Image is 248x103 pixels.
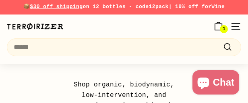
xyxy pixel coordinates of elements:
strong: 12pack [149,4,169,10]
span: $30 off shipping [30,4,83,10]
span: 1 [223,26,225,32]
inbox-online-store-chat: Shopify online store chat [190,70,242,97]
a: Cart [209,15,228,38]
p: 📦 on 12 bottles - code | 10% off for members. [7,3,241,20]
